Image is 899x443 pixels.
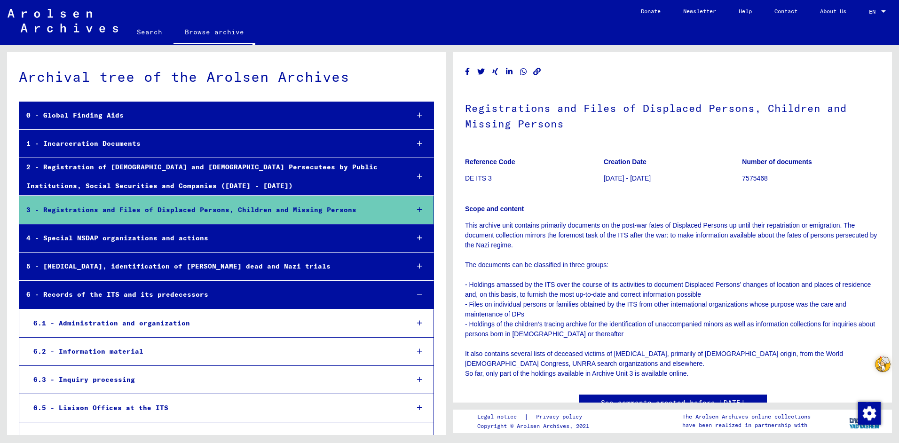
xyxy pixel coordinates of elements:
[847,409,883,433] img: yv_logo.png
[477,412,524,422] a: Legal notice
[19,134,402,153] div: 1 - Incarceration Documents
[869,8,879,15] span: EN
[519,66,528,78] button: Share on WhatsApp
[126,21,173,43] a: Search
[19,229,402,247] div: 4 - Special NSDAP organizations and actions
[26,314,402,332] div: 6.1 - Administration and organization
[26,399,402,417] div: 6.5 - Liaison Offices at the ITS
[26,371,402,389] div: 6.3 - Inquiry processing
[19,201,402,219] div: 3 - Registrations and Files of Displaced Persons, Children and Missing Persons
[505,66,514,78] button: Share on LinkedIn
[465,87,880,143] h1: Registrations and Files of Displaced Persons, Children and Missing Persons
[465,174,603,183] p: DE ITS 3
[26,342,402,361] div: 6.2 - Information material
[19,285,402,304] div: 6 - Records of the ITS and its predecessors
[477,422,593,430] p: Copyright © Arolsen Archives, 2021
[528,412,593,422] a: Privacy policy
[19,257,402,276] div: 5 - [MEDICAL_DATA], identification of [PERSON_NAME] dead and Nazi trials
[19,66,434,87] div: Archival tree of the Arolsen Archives
[490,66,500,78] button: Share on Xing
[858,402,881,425] img: Change consent
[8,9,118,32] img: Arolsen_neg.svg
[465,205,524,213] b: Scope and content
[19,158,402,195] div: 2 - Registration of [DEMOGRAPHIC_DATA] and [DEMOGRAPHIC_DATA] Persecutees by Public Institutions,...
[476,66,486,78] button: Share on Twitter
[477,412,593,422] div: |
[682,421,811,429] p: have been realized in partnership with
[532,66,542,78] button: Copy link
[465,158,515,166] b: Reference Code
[463,66,473,78] button: Share on Facebook
[173,21,255,45] a: Browse archive
[604,174,742,183] p: [DATE] - [DATE]
[682,412,811,421] p: The Arolsen Archives online collections
[601,398,745,408] a: See comments created before [DATE]
[604,158,647,166] b: Creation Date
[742,174,880,183] p: 7575468
[19,106,402,125] div: 0 - Global Finding Aids
[465,221,880,379] p: This archive unit contains primarily documents on the post-war fates of Displaced Persons up unti...
[742,158,812,166] b: Number of documents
